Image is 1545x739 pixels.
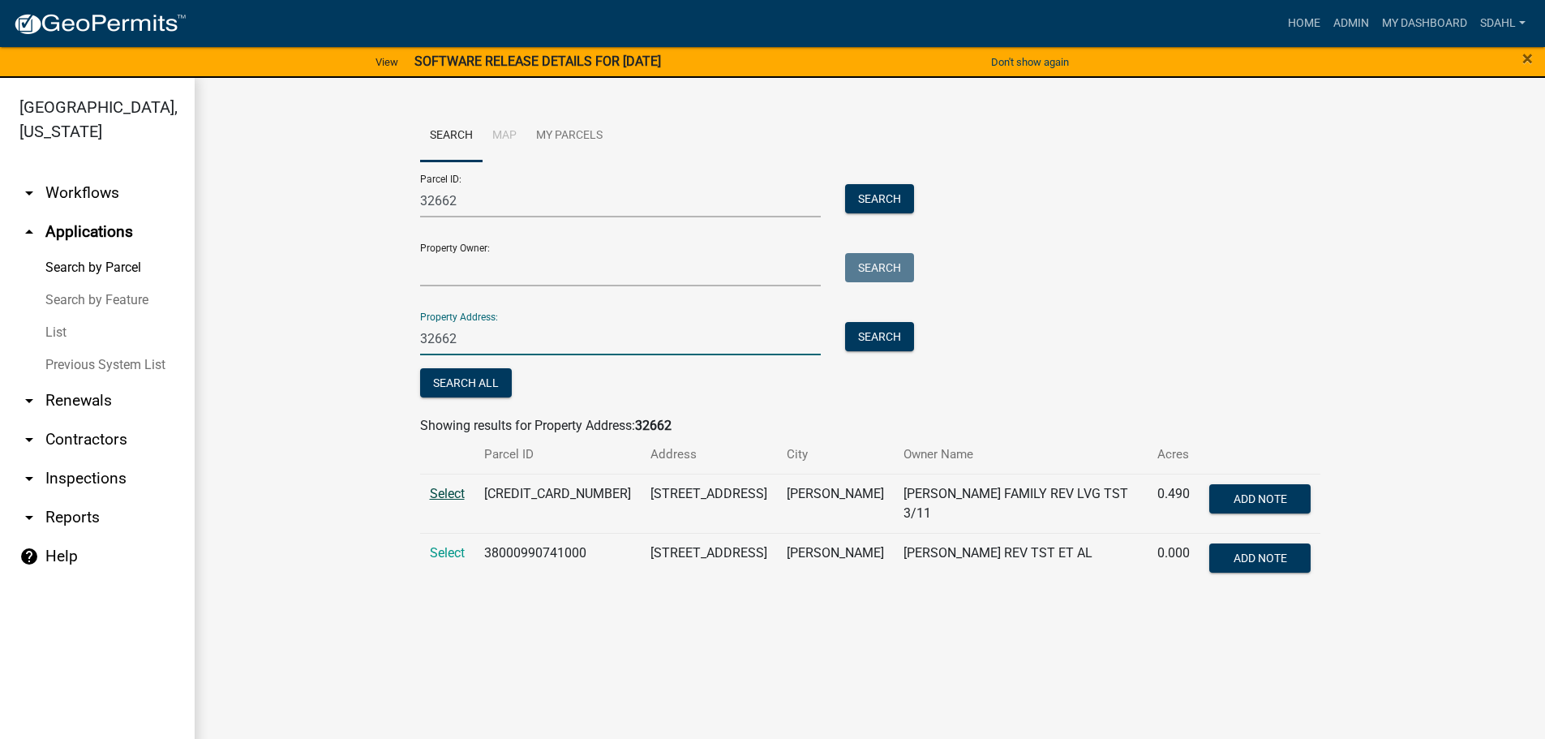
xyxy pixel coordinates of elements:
[1209,484,1311,513] button: Add Note
[1327,8,1375,39] a: Admin
[1148,533,1200,586] td: 0.000
[641,533,777,586] td: [STREET_ADDRESS]
[19,183,39,203] i: arrow_drop_down
[1233,492,1286,505] span: Add Note
[474,474,641,533] td: [CREDIT_CARD_NUMBER]
[894,533,1148,586] td: [PERSON_NAME] REV TST ET AL
[894,436,1148,474] th: Owner Name
[420,110,483,162] a: Search
[641,436,777,474] th: Address
[1281,8,1327,39] a: Home
[845,322,914,351] button: Search
[1474,8,1532,39] a: sdahl
[1522,49,1533,68] button: Close
[1233,551,1286,564] span: Add Note
[420,416,1320,436] div: Showing results for Property Address:
[369,49,405,75] a: View
[19,547,39,566] i: help
[414,54,661,69] strong: SOFTWARE RELEASE DETAILS FOR [DATE]
[474,436,641,474] th: Parcel ID
[19,508,39,527] i: arrow_drop_down
[635,418,672,433] strong: 32662
[1148,474,1200,533] td: 0.490
[430,486,465,501] a: Select
[894,474,1148,533] td: [PERSON_NAME] FAMILY REV LVG TST 3/11
[19,391,39,410] i: arrow_drop_down
[420,368,512,397] button: Search All
[430,545,465,561] a: Select
[19,430,39,449] i: arrow_drop_down
[526,110,612,162] a: My Parcels
[1148,436,1200,474] th: Acres
[777,474,894,533] td: [PERSON_NAME]
[845,253,914,282] button: Search
[1209,544,1311,573] button: Add Note
[19,469,39,488] i: arrow_drop_down
[777,436,894,474] th: City
[845,184,914,213] button: Search
[1522,47,1533,70] span: ×
[985,49,1075,75] button: Don't show again
[777,533,894,586] td: [PERSON_NAME]
[641,474,777,533] td: [STREET_ADDRESS]
[19,222,39,242] i: arrow_drop_up
[1375,8,1474,39] a: My Dashboard
[474,533,641,586] td: 38000990741000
